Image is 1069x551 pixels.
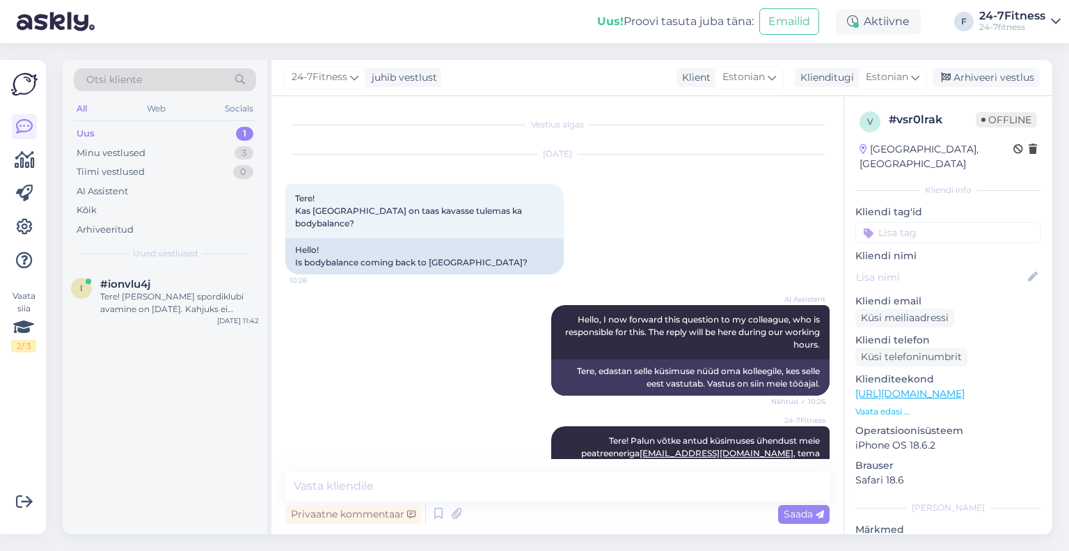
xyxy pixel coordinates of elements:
input: Lisa tag [855,222,1041,243]
div: Proovi tasuta juba täna: [597,13,754,30]
div: 0 [233,165,253,179]
div: AI Assistent [77,185,128,199]
div: Socials [222,100,256,118]
span: Tere! Kas [GEOGRAPHIC_DATA] on taas kavasse tulemas ka bodybalance? [295,193,524,228]
span: Saada [784,508,824,520]
div: 24-7fitness [979,22,1045,33]
span: Tere! Palun võtke antud küsimuses ühendust meie peatreeneriga , tema oskab Teile anda õige vastuse. [581,435,822,471]
div: 2 / 3 [11,340,36,352]
span: Offline [976,112,1037,127]
a: [EMAIL_ADDRESS][DOMAIN_NAME] [640,448,793,458]
img: Askly Logo [11,71,38,98]
div: [DATE] 11:42 [217,316,259,326]
p: Kliendi tag'id [855,205,1041,219]
div: Küsi telefoninumbrit [855,348,967,366]
div: Minu vestlused [77,146,145,160]
span: v [867,116,873,127]
span: AI Assistent [773,294,825,304]
div: Vestlus algas [285,118,830,131]
div: # vsr0lrak [889,111,976,128]
a: 24-7Fitness24-7fitness [979,10,1061,33]
div: F [954,12,974,31]
span: Estonian [722,70,765,85]
p: iPhone OS 18.6.2 [855,438,1041,453]
div: Vaata siia [11,290,36,352]
span: Hello, I now forward this question to my colleague, who is responsible for this. The reply will b... [565,314,822,350]
div: 3 [235,146,253,160]
p: Vaata edasi ... [855,405,1041,418]
b: Uus! [597,15,624,28]
span: 10:26 [290,275,342,286]
span: i [80,283,83,293]
div: Klient [676,70,711,85]
div: Küsi meiliaadressi [855,309,954,327]
div: Tiimi vestlused [77,165,145,179]
button: Emailid [759,8,819,35]
div: [PERSON_NAME] [855,502,1041,514]
p: Kliendi telefon [855,333,1041,348]
div: Arhiveeri vestlus [933,68,1040,87]
span: Otsi kliente [86,72,142,87]
p: Brauser [855,458,1041,473]
div: Hello! Is bodybalance coming back to [GEOGRAPHIC_DATA]? [285,238,564,274]
span: #ionvlu4j [100,278,150,290]
span: 24-7Fitness [773,415,825,426]
p: Kliendi nimi [855,249,1041,263]
p: Safari 18.6 [855,473,1041,488]
span: Uued vestlused [133,247,198,260]
div: Uus [77,127,95,141]
p: Operatsioonisüsteem [855,424,1041,438]
div: 24-7Fitness [979,10,1045,22]
p: Klienditeekond [855,372,1041,387]
div: Kliendi info [855,184,1041,196]
div: Kõik [77,203,97,217]
span: Nähtud ✓ 10:26 [771,396,825,407]
div: Arhiveeritud [77,223,134,237]
p: Kliendi email [855,294,1041,309]
div: Privaatne kommentaar [285,505,421,524]
p: Märkmed [855,522,1041,537]
div: Tere! [PERSON_NAME] spordiklubi avamine on [DATE]. Kahjuks ei [PERSON_NAME] veel infot selle koht... [100,290,259,316]
span: 24-7Fitness [292,70,347,85]
div: Web [144,100,168,118]
div: Klienditugi [795,70,854,85]
a: [URL][DOMAIN_NAME] [855,387,965,400]
div: [GEOGRAPHIC_DATA], [GEOGRAPHIC_DATA] [860,142,1013,171]
div: Tere, edastan selle küsimuse nüüd oma kolleegile, kes selle eest vastutab. Vastus on siin meie tö... [551,359,830,396]
div: 1 [236,127,253,141]
div: juhib vestlust [366,70,437,85]
span: Estonian [866,70,908,85]
div: All [74,100,90,118]
div: [DATE] [285,148,830,160]
div: Aktiivne [836,9,921,34]
input: Lisa nimi [856,270,1025,285]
